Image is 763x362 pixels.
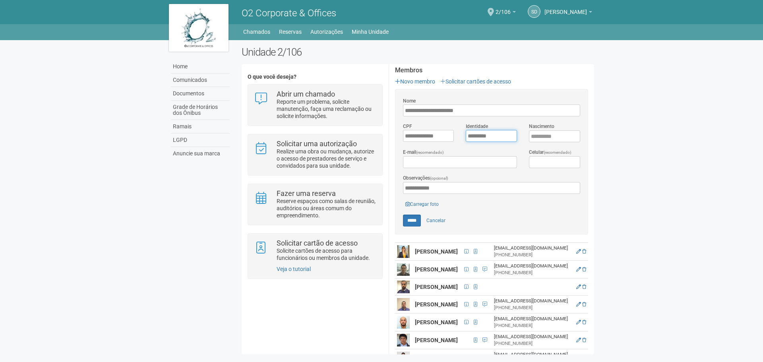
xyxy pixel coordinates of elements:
strong: Abrir um chamado [277,90,335,98]
label: Identidade [466,123,488,130]
div: [EMAIL_ADDRESS][DOMAIN_NAME] [494,333,571,340]
a: SD [528,5,540,18]
a: Excluir membro [582,337,586,343]
h4: O que você deseja? [248,74,382,80]
strong: [PERSON_NAME] [415,301,458,308]
a: [PERSON_NAME] [544,10,592,16]
a: Excluir membro [582,284,586,290]
img: user.png [397,263,410,276]
div: [EMAIL_ADDRESS][DOMAIN_NAME] [494,298,571,304]
h2: Unidade 2/106 [242,46,594,58]
strong: Fazer uma reserva [277,189,336,197]
a: Editar membro [576,267,581,272]
div: [PHONE_NUMBER] [494,304,571,311]
p: Solicite cartões de acesso para funcionários ou membros da unidade. [277,247,376,261]
img: user.png [397,334,410,347]
a: Editar membro [576,337,581,343]
a: Editar membro [576,302,581,307]
span: 2/106 [496,1,511,15]
a: Documentos [171,87,230,101]
strong: [PERSON_NAME] [415,266,458,273]
a: Excluir membro [582,319,586,325]
a: Chamados [243,26,270,37]
a: LGPD [171,134,230,147]
a: Reservas [279,26,302,37]
a: Solicitar uma autorização Realize uma obra ou mudança, autorize o acesso de prestadores de serviç... [254,140,376,169]
label: Observações [403,174,448,182]
label: Celular [529,149,571,156]
div: [EMAIL_ADDRESS][DOMAIN_NAME] [494,263,571,269]
a: Excluir membro [582,302,586,307]
strong: [PERSON_NAME] [415,337,458,343]
a: Abrir um chamado Reporte um problema, solicite manutenção, faça uma reclamação ou solicite inform... [254,91,376,120]
span: (opcional) [430,176,448,180]
div: [EMAIL_ADDRESS][DOMAIN_NAME] [494,351,571,358]
strong: Membros [395,67,588,74]
a: Solicitar cartão de acesso Solicite cartões de acesso para funcionários ou membros da unidade. [254,240,376,261]
a: Grade de Horários dos Ônibus [171,101,230,120]
span: (recomendado) [416,150,444,155]
div: [PHONE_NUMBER] [494,340,571,347]
a: Excluir membro [582,267,586,272]
a: Solicitar cartões de acesso [440,78,511,85]
label: Nascimento [529,123,554,130]
a: Editar membro [576,249,581,254]
span: Susi Darlin da Silva Ferreira [544,1,587,15]
strong: [PERSON_NAME] [415,284,458,290]
strong: [PERSON_NAME] [415,319,458,325]
a: Fazer uma reserva Reserve espaços como salas de reunião, auditórios ou áreas comum do empreendime... [254,190,376,219]
a: Veja o tutorial [277,266,311,272]
span: (recomendado) [544,150,571,155]
img: user.png [397,245,410,258]
a: Autorizações [310,26,343,37]
img: user.png [397,281,410,293]
a: Carregar foto [403,200,441,209]
label: Nome [403,97,416,105]
a: Comunicados [171,74,230,87]
a: Editar membro [576,319,581,325]
label: E-mail [403,149,444,156]
p: Reserve espaços como salas de reunião, auditórios ou áreas comum do empreendimento. [277,197,376,219]
a: 2/106 [496,10,516,16]
a: Home [171,60,230,74]
strong: [PERSON_NAME] [415,248,458,255]
a: Cancelar [422,215,450,226]
p: Realize uma obra ou mudança, autorize o acesso de prestadores de serviço e convidados para sua un... [277,148,376,169]
span: O2 Corporate & Offices [242,8,336,19]
strong: Solicitar cartão de acesso [277,239,358,247]
a: Minha Unidade [352,26,389,37]
a: Novo membro [395,78,435,85]
div: [EMAIL_ADDRESS][DOMAIN_NAME] [494,245,571,252]
strong: Solicitar uma autorização [277,139,357,148]
img: logo.jpg [169,4,229,52]
div: [PHONE_NUMBER] [494,269,571,276]
label: CPF [403,123,412,130]
a: Editar membro [576,284,581,290]
a: Excluir membro [582,249,586,254]
img: user.png [397,316,410,329]
a: Ramais [171,120,230,134]
div: [PHONE_NUMBER] [494,252,571,258]
img: user.png [397,298,410,311]
div: [PHONE_NUMBER] [494,322,571,329]
div: [EMAIL_ADDRESS][DOMAIN_NAME] [494,316,571,322]
a: Anuncie sua marca [171,147,230,160]
p: Reporte um problema, solicite manutenção, faça uma reclamação ou solicite informações. [277,98,376,120]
